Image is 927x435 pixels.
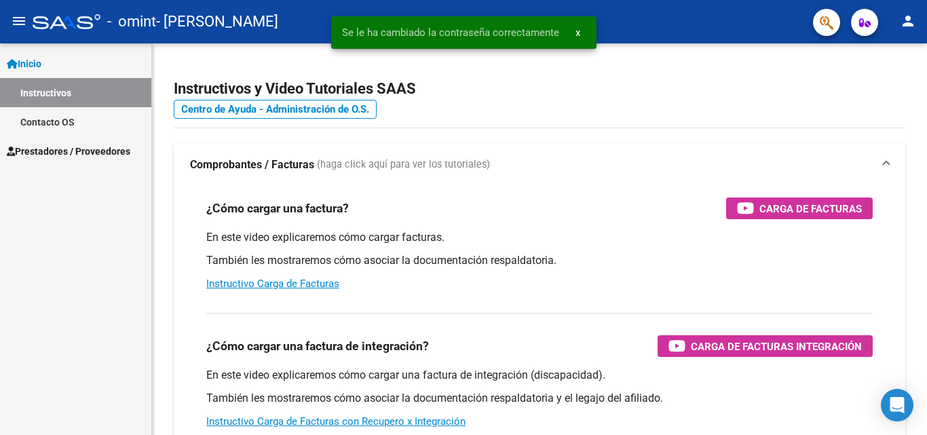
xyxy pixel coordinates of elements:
[206,391,873,406] p: También les mostraremos cómo asociar la documentación respaldatoria y el legajo del afiliado.
[107,7,156,37] span: - omint
[658,335,873,357] button: Carga de Facturas Integración
[206,368,873,383] p: En este video explicaremos cómo cargar una factura de integración (discapacidad).
[7,56,41,71] span: Inicio
[206,415,466,428] a: Instructivo Carga de Facturas con Recupero x Integración
[317,157,490,172] span: (haga click aquí para ver los tutoriales)
[881,389,913,421] div: Open Intercom Messenger
[7,144,130,159] span: Prestadores / Proveedores
[206,199,349,218] h3: ¿Cómo cargar una factura?
[759,200,862,217] span: Carga de Facturas
[206,230,873,245] p: En este video explicaremos cómo cargar facturas.
[190,157,314,172] strong: Comprobantes / Facturas
[691,338,862,355] span: Carga de Facturas Integración
[206,278,339,290] a: Instructivo Carga de Facturas
[174,76,905,102] h2: Instructivos y Video Tutoriales SAAS
[726,197,873,219] button: Carga de Facturas
[156,7,278,37] span: - [PERSON_NAME]
[900,13,916,29] mat-icon: person
[174,143,905,187] mat-expansion-panel-header: Comprobantes / Facturas (haga click aquí para ver los tutoriales)
[174,100,377,119] a: Centro de Ayuda - Administración de O.S.
[11,13,27,29] mat-icon: menu
[575,26,580,39] span: x
[206,253,873,268] p: También les mostraremos cómo asociar la documentación respaldatoria.
[206,337,429,356] h3: ¿Cómo cargar una factura de integración?
[342,26,559,39] span: Se le ha cambiado la contraseña correctamente
[565,20,591,45] button: x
